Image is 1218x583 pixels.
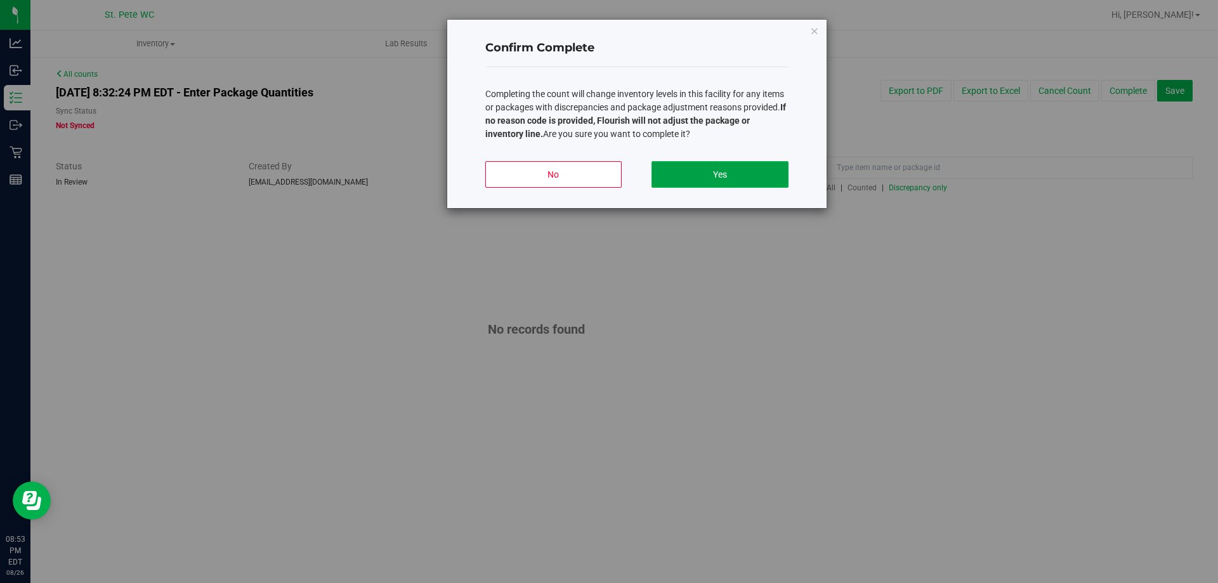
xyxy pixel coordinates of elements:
[13,481,51,520] iframe: Resource center
[652,161,788,188] button: Yes
[485,89,786,139] span: Completing the count will change inventory levels in this facility for any items or packages with...
[485,102,786,139] b: If no reason code is provided, Flourish will not adjust the package or inventory line.
[485,40,789,56] h4: Confirm Complete
[485,161,622,188] button: No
